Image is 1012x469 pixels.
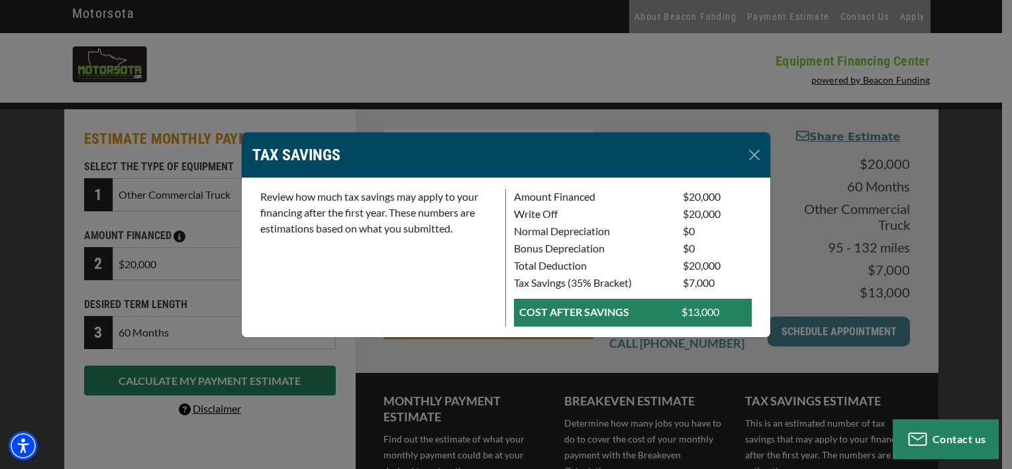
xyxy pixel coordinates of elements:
[514,189,667,205] p: Amount Financed
[744,144,765,166] button: Close
[514,223,667,239] p: Normal Depreciation
[683,240,752,256] p: $0
[683,223,752,239] p: $0
[514,258,667,274] p: Total Deduction
[519,304,666,320] p: COST AFTER SAVINGS
[514,206,667,222] p: Write Off
[682,304,746,320] p: $13,000
[514,275,667,291] p: Tax Savings (35% Bracket)
[252,143,340,167] p: TAX SAVINGS
[514,240,667,256] p: Bonus Depreciation
[893,419,999,459] button: Contact us
[683,275,752,291] p: $7,000
[260,189,497,236] p: Review how much tax savings may apply to your financing after the first year. These numbers are e...
[933,433,986,445] span: Contact us
[9,431,38,460] div: Accessibility Menu
[683,258,752,274] p: $20,000
[683,206,752,222] p: $20,000
[683,189,752,205] p: $20,000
